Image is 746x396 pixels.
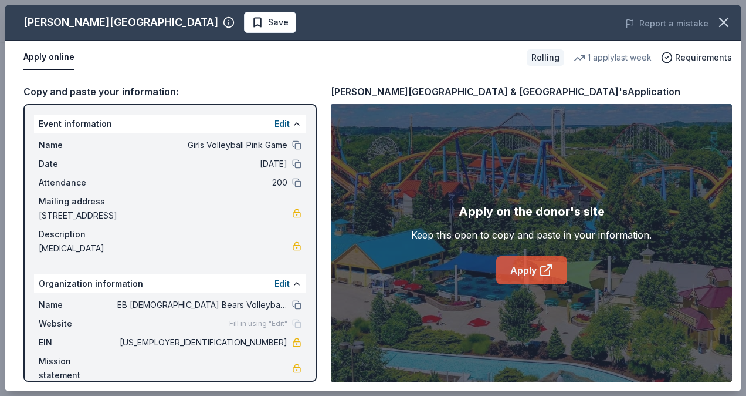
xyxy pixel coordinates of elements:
[34,274,306,293] div: Organization information
[39,335,117,350] span: EIN
[527,49,564,66] div: Rolling
[23,45,74,70] button: Apply online
[39,176,117,190] span: Attendance
[331,84,680,99] div: [PERSON_NAME][GEOGRAPHIC_DATA] & [GEOGRAPHIC_DATA]'s Application
[117,138,287,152] span: Girls Volleyball Pink Game
[574,51,652,65] div: 1 apply last week
[117,335,287,350] span: [US_EMPLOYER_IDENTIFICATION_NUMBER]
[39,227,301,241] div: Description
[34,115,306,133] div: Event information
[268,15,289,29] span: Save
[625,16,708,31] button: Report a mistake
[39,317,117,331] span: Website
[117,176,287,190] span: 200
[274,117,290,131] button: Edit
[229,319,287,328] span: Fill in using "Edit"
[274,277,290,291] button: Edit
[411,228,652,242] div: Keep this open to copy and paste in your information.
[39,298,117,312] span: Name
[23,84,317,99] div: Copy and paste your information:
[661,51,732,65] button: Requirements
[675,51,732,65] span: Requirements
[39,209,292,223] span: [STREET_ADDRESS]
[39,354,117,382] span: Mission statement
[39,241,292,256] span: [MEDICAL_DATA]
[459,202,605,221] div: Apply on the donor's site
[23,13,218,32] div: [PERSON_NAME][GEOGRAPHIC_DATA]
[39,138,117,152] span: Name
[244,12,296,33] button: Save
[117,157,287,171] span: [DATE]
[496,256,567,284] a: Apply
[39,194,301,209] div: Mailing address
[39,157,117,171] span: Date
[117,298,287,312] span: EB [DEMOGRAPHIC_DATA] Bears Volleyball Booster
